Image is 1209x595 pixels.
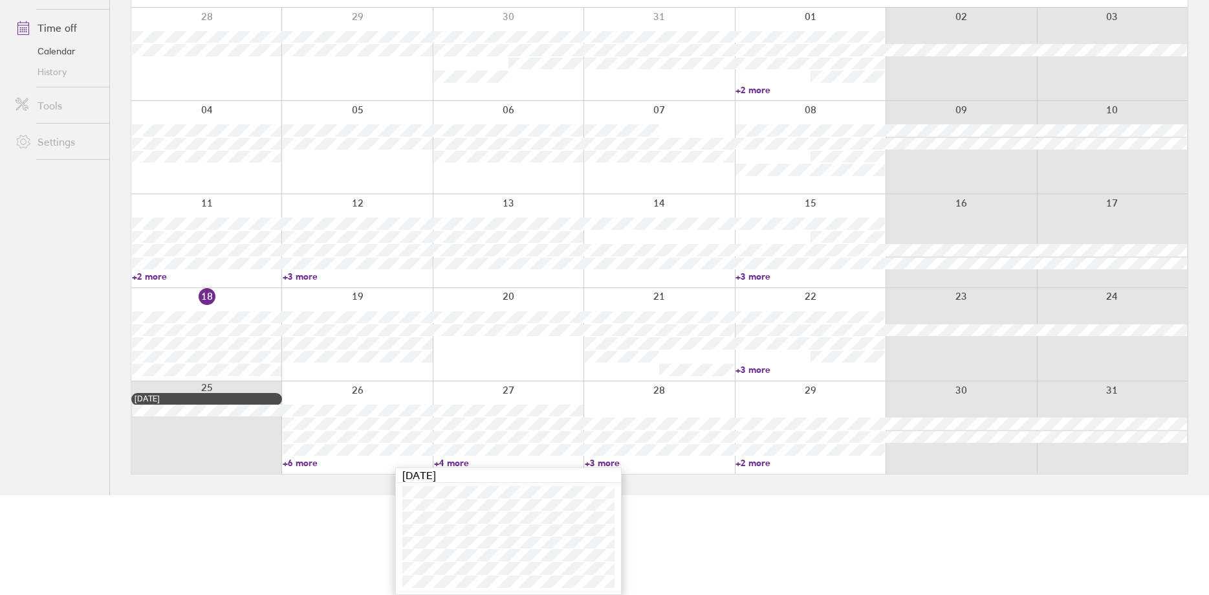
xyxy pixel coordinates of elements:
a: +4 more [434,457,583,469]
a: +2 more [735,84,885,96]
a: History [5,62,109,82]
a: Time off [5,15,109,41]
a: Settings [5,129,109,155]
a: +2 more [735,457,885,469]
div: [DATE] [396,468,621,483]
a: +3 more [585,457,734,469]
a: Tools [5,93,109,118]
a: +3 more [735,364,885,376]
a: +3 more [283,271,432,282]
a: +2 more [132,271,281,282]
div: [DATE] [135,394,279,403]
a: +6 more [283,457,432,469]
a: Calendar [5,41,109,62]
a: +3 more [735,271,885,282]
